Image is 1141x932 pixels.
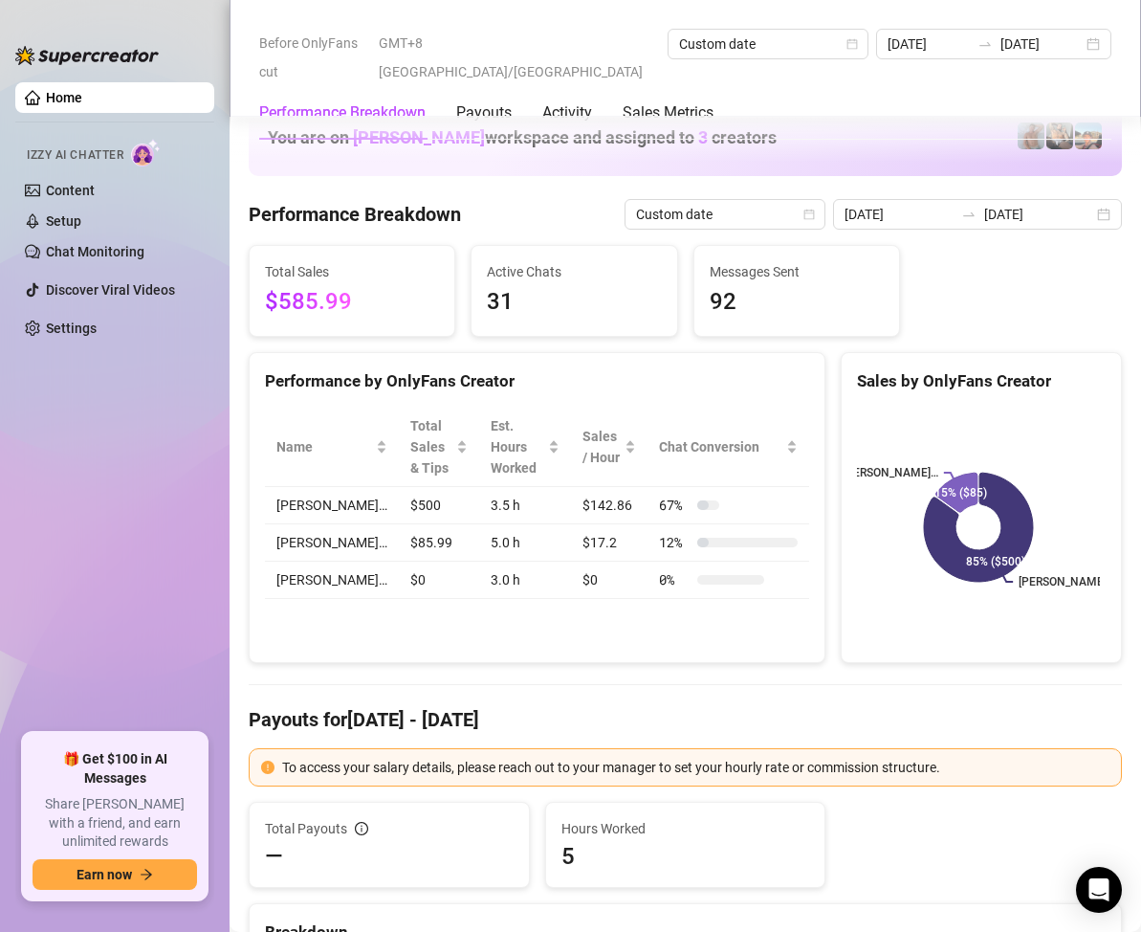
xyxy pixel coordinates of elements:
[659,436,782,457] span: Chat Conversion
[542,101,592,124] div: Activity
[46,244,144,259] a: Chat Monitoring
[679,30,857,58] span: Custom date
[265,284,439,321] span: $585.99
[33,795,197,852] span: Share [PERSON_NAME] with a friend, and earn unlimited rewards
[803,209,815,220] span: calendar
[1019,575,1114,588] text: [PERSON_NAME]…
[961,207,976,222] span: to
[77,867,132,882] span: Earn now
[659,495,690,516] span: 67 %
[659,569,690,590] span: 0 %
[355,822,368,835] span: info-circle
[1076,867,1122,913] div: Open Intercom Messenger
[843,466,938,479] text: [PERSON_NAME]…
[399,487,479,524] td: $500
[46,282,175,298] a: Discover Viral Videos
[491,415,543,478] div: Est. Hours Worked
[131,139,161,166] img: AI Chatter
[487,261,661,282] span: Active Chats
[479,487,570,524] td: 3.5 h
[33,750,197,788] span: 🎁 Get $100 in AI Messages
[46,213,81,229] a: Setup
[46,321,97,336] a: Settings
[140,868,153,881] span: arrow-right
[27,146,123,165] span: Izzy AI Chatter
[977,36,993,52] span: swap-right
[33,859,197,890] button: Earn nowarrow-right
[399,408,479,487] th: Total Sales & Tips
[265,368,809,394] div: Performance by OnlyFans Creator
[265,818,347,839] span: Total Payouts
[265,487,399,524] td: [PERSON_NAME]…
[15,46,159,65] img: logo-BBDzfeDw.svg
[249,201,461,228] h4: Performance Breakdown
[571,524,648,562] td: $17.2
[46,90,82,105] a: Home
[282,757,1109,778] div: To access your salary details, please reach out to your manager to set your hourly rate or commis...
[410,415,452,478] span: Total Sales & Tips
[571,408,648,487] th: Sales / Hour
[259,29,367,86] span: Before OnlyFans cut
[659,532,690,553] span: 12 %
[479,562,570,599] td: 3.0 h
[399,524,479,562] td: $85.99
[259,101,426,124] div: Performance Breakdown
[479,524,570,562] td: 5.0 h
[647,408,809,487] th: Chat Conversion
[561,818,810,839] span: Hours Worked
[636,200,814,229] span: Custom date
[276,436,372,457] span: Name
[623,101,713,124] div: Sales Metrics
[571,562,648,599] td: $0
[561,841,810,872] span: 5
[710,284,884,321] span: 92
[46,183,95,198] a: Content
[487,284,661,321] span: 31
[265,408,399,487] th: Name
[456,101,512,124] div: Payouts
[265,261,439,282] span: Total Sales
[984,204,1093,225] input: End date
[1000,33,1083,55] input: End date
[888,33,970,55] input: Start date
[265,562,399,599] td: [PERSON_NAME]…
[846,38,858,50] span: calendar
[571,487,648,524] td: $142.86
[582,426,622,468] span: Sales / Hour
[265,841,283,872] span: —
[265,524,399,562] td: [PERSON_NAME]…
[857,368,1106,394] div: Sales by OnlyFans Creator
[977,36,993,52] span: to
[399,562,479,599] td: $0
[249,706,1122,733] h4: Payouts for [DATE] - [DATE]
[379,29,656,86] span: GMT+8 [GEOGRAPHIC_DATA]/[GEOGRAPHIC_DATA]
[710,261,884,282] span: Messages Sent
[961,207,976,222] span: swap-right
[845,204,954,225] input: Start date
[261,761,274,774] span: exclamation-circle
